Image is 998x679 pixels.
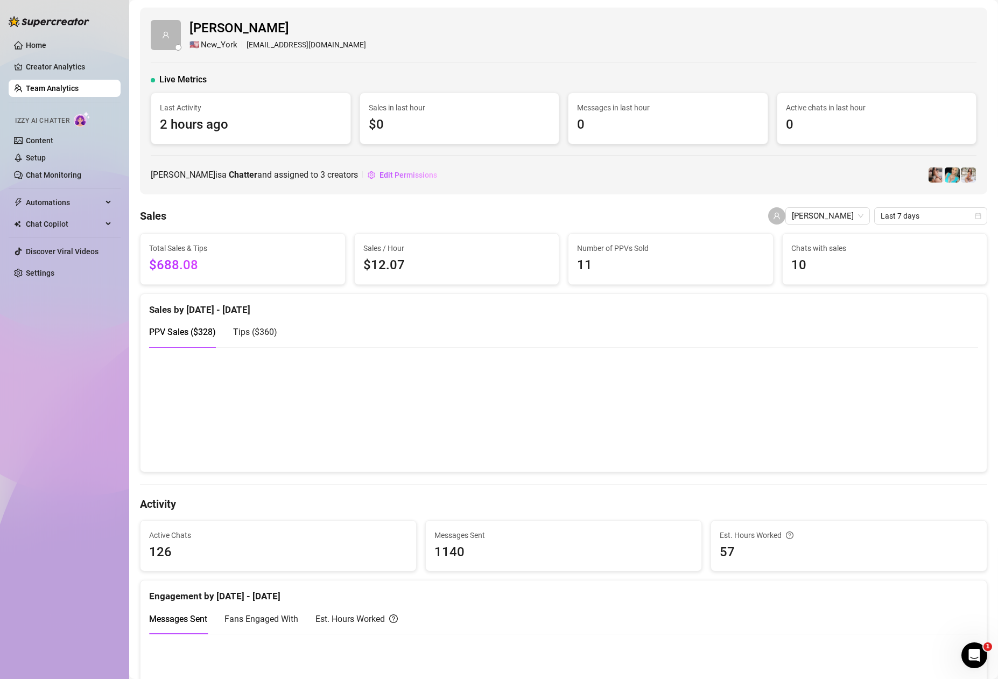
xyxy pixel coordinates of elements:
span: 126 [149,542,407,563]
a: Creator Analytics [26,58,112,75]
a: Home [26,41,46,50]
span: [PERSON_NAME] [189,18,366,39]
span: [PERSON_NAME] is a and assigned to creators [151,168,358,181]
span: 2 hours ago [160,115,342,135]
h4: Activity [140,496,987,512]
span: Chat Copilot [26,215,102,233]
span: Number of PPVs Sold [577,242,764,254]
img: Mishamai [929,167,944,183]
img: Veronica [961,167,976,183]
a: Settings [26,269,54,277]
a: Setup [26,153,46,162]
button: Edit Permissions [367,166,438,184]
span: $12.07 [363,255,551,276]
span: Tips ( $360 ) [233,327,277,337]
span: Last Activity [160,102,342,114]
div: [EMAIL_ADDRESS][DOMAIN_NAME] [189,39,366,52]
span: Last 7 days [881,208,981,224]
span: 11 [577,255,764,276]
span: 0 [577,115,759,135]
span: Edit Permissions [379,171,437,179]
span: 3 [320,170,325,180]
span: Messages in last hour [577,102,759,114]
h4: Sales [140,208,166,223]
span: $0 [369,115,551,135]
span: New_York [201,39,237,52]
div: Sales by [DATE] - [DATE] [149,294,978,317]
span: $688.08 [149,255,336,276]
span: calendar [975,213,981,219]
span: Messages Sent [149,614,207,624]
span: user [773,212,781,220]
span: Chats with sales [791,242,979,254]
span: question-circle [389,612,398,626]
span: Active chats in last hour [786,102,968,114]
span: Sales in last hour [369,102,551,114]
span: Active Chats [149,529,407,541]
span: Fans Engaged With [224,614,298,624]
span: Sales / Hour [363,242,551,254]
span: Live Metrics [159,73,207,86]
a: Chat Monitoring [26,171,81,179]
span: setting [368,171,375,179]
span: 0 [786,115,968,135]
span: 1140 [434,542,693,563]
iframe: Intercom live chat [961,642,987,668]
span: user [162,31,170,39]
span: PPV Sales ( $328 ) [149,327,216,337]
a: Discover Viral Videos [26,247,99,256]
span: 🇺🇸 [189,39,200,52]
span: 1 [983,642,992,651]
span: Izzy AI Chatter [15,116,69,126]
div: Engagement by [DATE] - [DATE] [149,580,978,604]
span: 10 [791,255,979,276]
a: Team Analytics [26,84,79,93]
img: logo-BBDzfeDw.svg [9,16,89,27]
span: Samantha Hammond [792,208,863,224]
b: Chatter [229,170,257,180]
a: Content [26,136,53,145]
img: AI Chatter [74,111,90,127]
img: Chat Copilot [14,220,21,228]
span: Messages Sent [434,529,693,541]
div: Est. Hours Worked [315,612,398,626]
span: Total Sales & Tips [149,242,336,254]
span: 57 [720,542,978,563]
span: question-circle [786,529,793,541]
span: Automations [26,194,102,211]
div: Est. Hours Worked [720,529,978,541]
span: thunderbolt [14,198,23,207]
img: Emily [945,167,960,183]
